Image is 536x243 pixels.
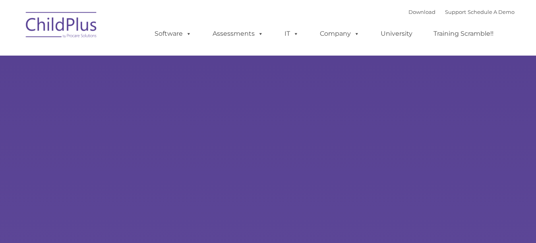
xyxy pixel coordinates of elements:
[445,9,466,15] a: Support
[408,9,515,15] font: |
[22,6,101,46] img: ChildPlus by Procare Solutions
[408,9,435,15] a: Download
[468,9,515,15] a: Schedule A Demo
[277,26,307,42] a: IT
[147,26,199,42] a: Software
[312,26,368,42] a: Company
[373,26,420,42] a: University
[426,26,501,42] a: Training Scramble!!
[205,26,271,42] a: Assessments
